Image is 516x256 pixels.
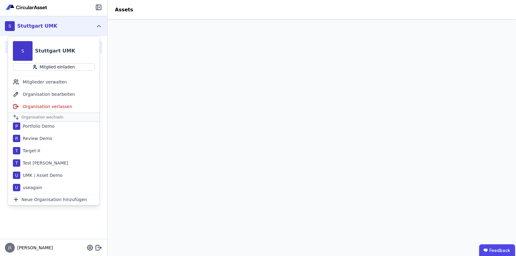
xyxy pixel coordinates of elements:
div: Organisation wechseln [8,113,100,122]
div: U [13,172,20,179]
div: Organisation bearbeiten [8,88,100,100]
button: Mitglied einladen [13,63,95,71]
div: useagain [20,184,42,191]
div: Stuttgart UMK [35,47,75,55]
div: T [13,147,20,154]
div: T [13,159,20,167]
span: [PERSON_NAME] [15,245,53,251]
div: P [13,122,20,130]
div: Target-X [20,148,40,154]
div: UMK / Asset Demo [20,172,62,178]
div: Review Demo [20,135,52,142]
div: S [5,21,15,31]
span: Neue Organisation hinzufügen [21,196,87,203]
div: U [13,184,20,191]
div: S [13,41,33,61]
img: Concular [5,4,49,11]
div: R [13,135,20,142]
iframe: retool [107,20,516,256]
div: Stuttgart UMK [17,22,57,30]
div: Portfolio Demo [20,123,55,129]
span: JS [8,246,11,250]
div: Organisation verlassen [8,100,100,113]
div: Mitglieder verwalten [8,76,100,88]
div: Assets [107,6,140,14]
div: Test [PERSON_NAME] [20,160,68,166]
